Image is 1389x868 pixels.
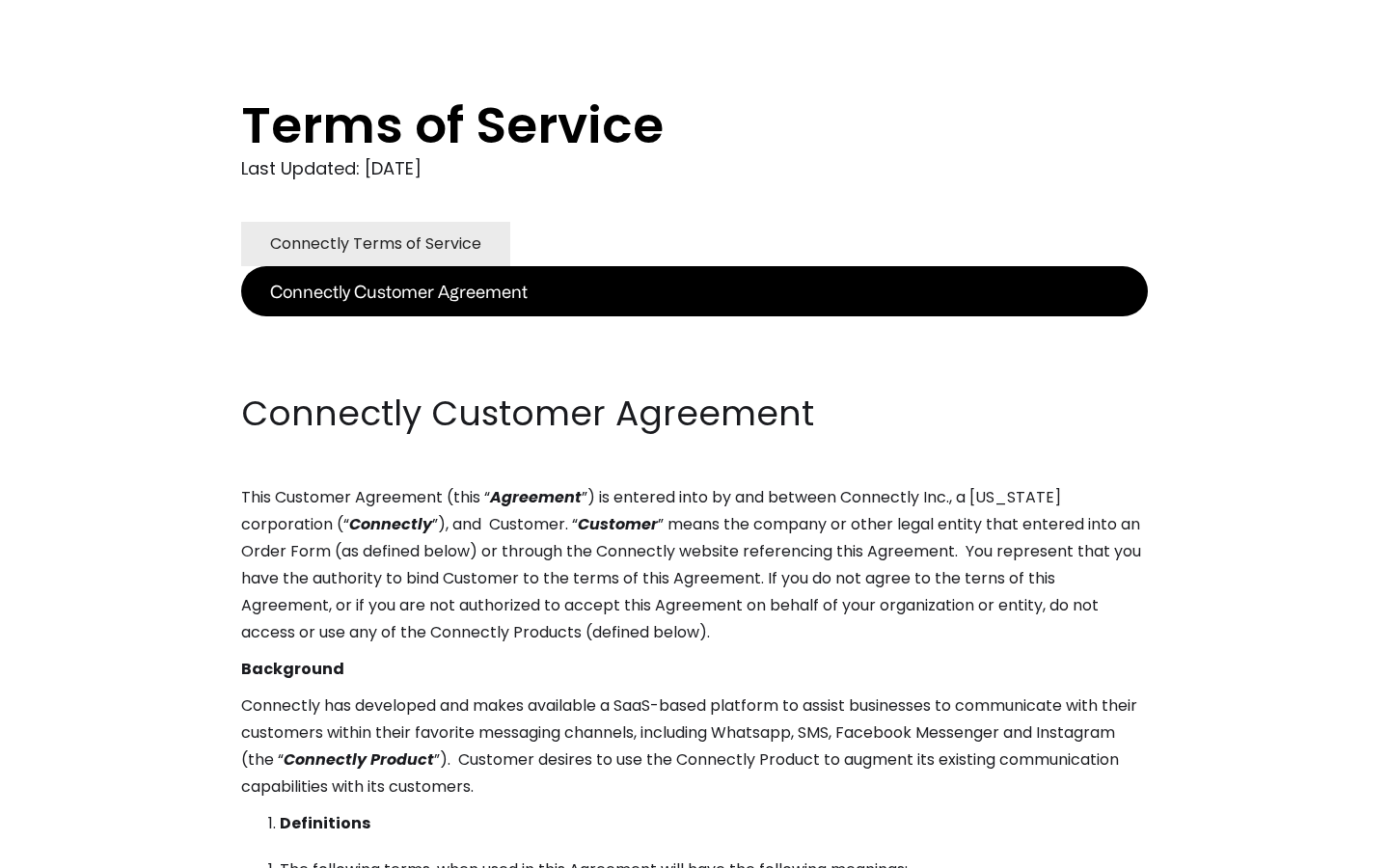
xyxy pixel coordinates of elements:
[241,96,1071,154] h1: Terms of Service
[270,231,481,258] div: Connectly Terms of Service
[19,832,116,861] aside: Language selected: English
[490,486,582,508] em: Agreement
[284,748,434,771] em: Connectly Product
[578,513,658,535] em: Customer
[241,154,1148,183] div: Last Updated: [DATE]
[39,834,116,861] ul: Language list
[241,692,1148,800] p: Connectly has developed and makes available a SaaS-based platform to assist businesses to communi...
[280,812,370,834] strong: Definitions
[241,484,1148,646] p: This Customer Agreement (this “ ”) is entered into by and between Connectly Inc., a [US_STATE] co...
[241,353,1148,380] p: ‍
[270,278,528,305] div: Connectly Customer Agreement
[241,390,1148,438] h2: Connectly Customer Agreement
[349,513,432,535] em: Connectly
[241,316,1148,343] p: ‍
[241,658,344,680] strong: Background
